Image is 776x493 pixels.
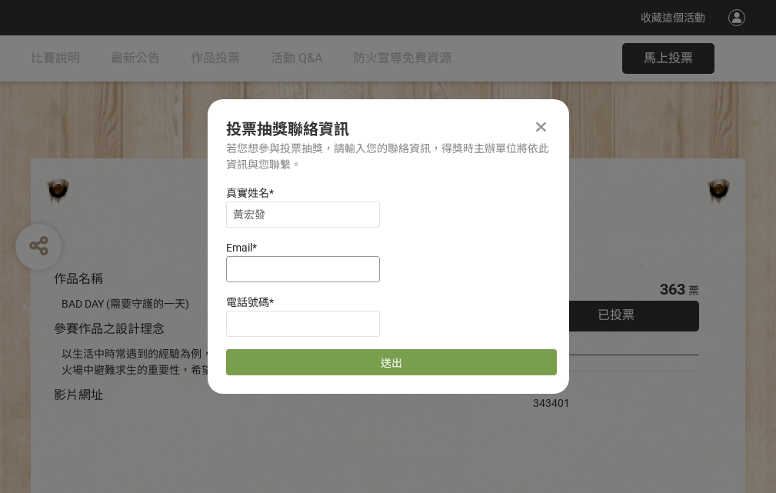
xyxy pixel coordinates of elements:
[660,280,685,298] span: 363
[574,379,651,395] iframe: Facebook Share
[622,43,714,74] button: 馬上投票
[31,35,80,82] a: 比賽說明
[226,296,269,308] span: 電話號碼
[226,242,252,254] span: Email
[353,35,451,82] a: 防火宣導免費資源
[54,271,103,286] span: 作品名稱
[111,51,160,65] span: 最新公告
[598,308,634,322] span: 已投票
[31,51,80,65] span: 比賽說明
[271,35,322,82] a: 活動 Q&A
[191,35,240,82] a: 作品投票
[644,51,693,65] span: 馬上投票
[226,349,557,375] button: 送出
[54,321,165,336] span: 參賽作品之設計理念
[271,51,322,65] span: 活動 Q&A
[353,51,451,65] span: 防火宣導免費資源
[111,35,160,82] a: 最新公告
[226,141,551,173] div: 若您想參與投票抽獎，請輸入您的聯絡資訊，得獎時主辦單位將依此資訊與您聯繫。
[191,51,240,65] span: 作品投票
[62,346,487,378] div: 以生活中時常遇到的經驗為例，透過對比的方式宣傳住宅用火災警報器、家庭逃生計畫及火場中避難求生的重要性，希望透過趣味的短影音讓更多人認識到更多的防火觀念。
[54,388,103,402] span: 影片網址
[62,296,487,312] div: BAD DAY (需要守護的一天)
[641,12,705,24] span: 收藏這個活動
[226,187,269,199] span: 真實姓名
[688,285,699,297] span: 票
[226,118,551,141] div: 投票抽獎聯絡資訊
